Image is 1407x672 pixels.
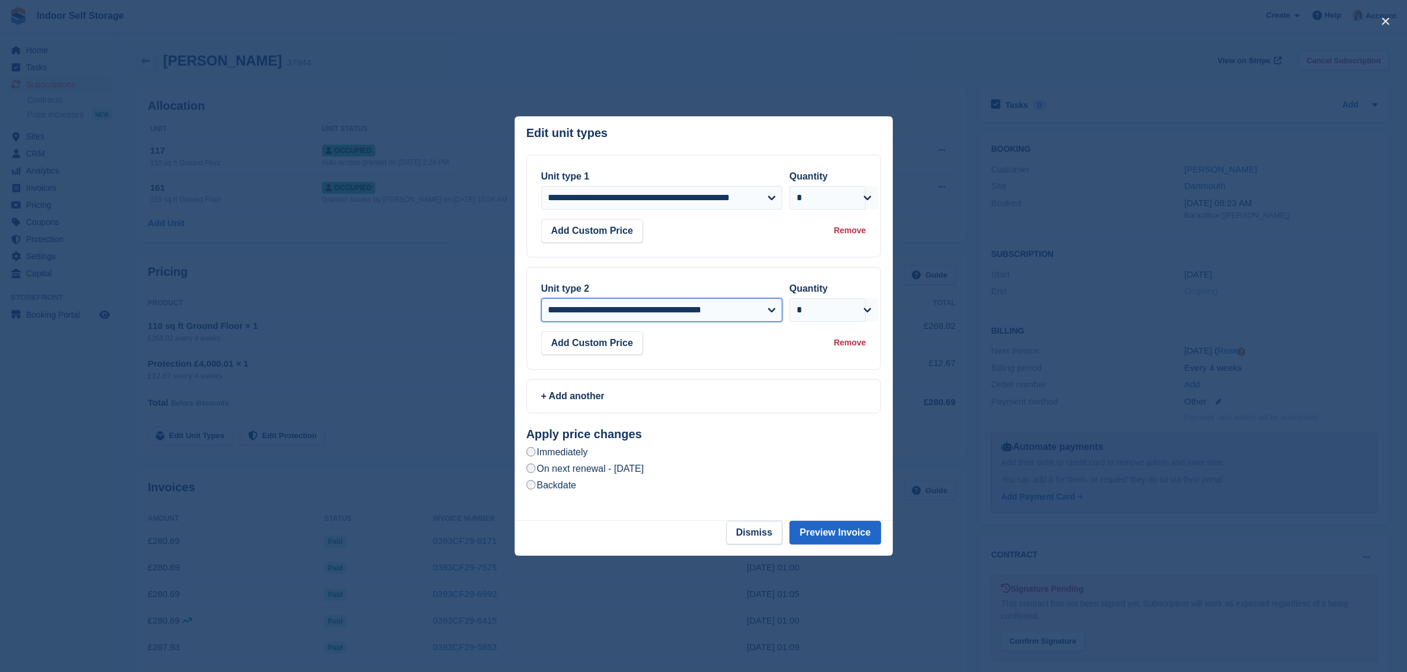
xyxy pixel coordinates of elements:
label: Unit type 1 [541,171,590,181]
label: On next renewal - [DATE] [527,462,644,475]
button: Add Custom Price [541,331,644,355]
button: Preview Invoice [789,521,880,544]
label: Quantity [789,171,828,181]
button: Dismiss [726,521,782,544]
div: Remove [834,224,866,237]
input: Backdate [527,480,536,490]
label: Immediately [527,446,588,458]
button: close [1376,12,1395,31]
label: Unit type 2 [541,283,590,293]
button: Add Custom Price [541,219,644,243]
p: Edit unit types [527,126,608,140]
input: Immediately [527,447,536,456]
input: On next renewal - [DATE] [527,464,536,473]
div: Remove [834,337,866,349]
strong: Apply price changes [527,428,642,441]
div: + Add another [541,389,866,403]
label: Backdate [527,479,577,491]
label: Quantity [789,283,828,293]
a: + Add another [527,379,881,413]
